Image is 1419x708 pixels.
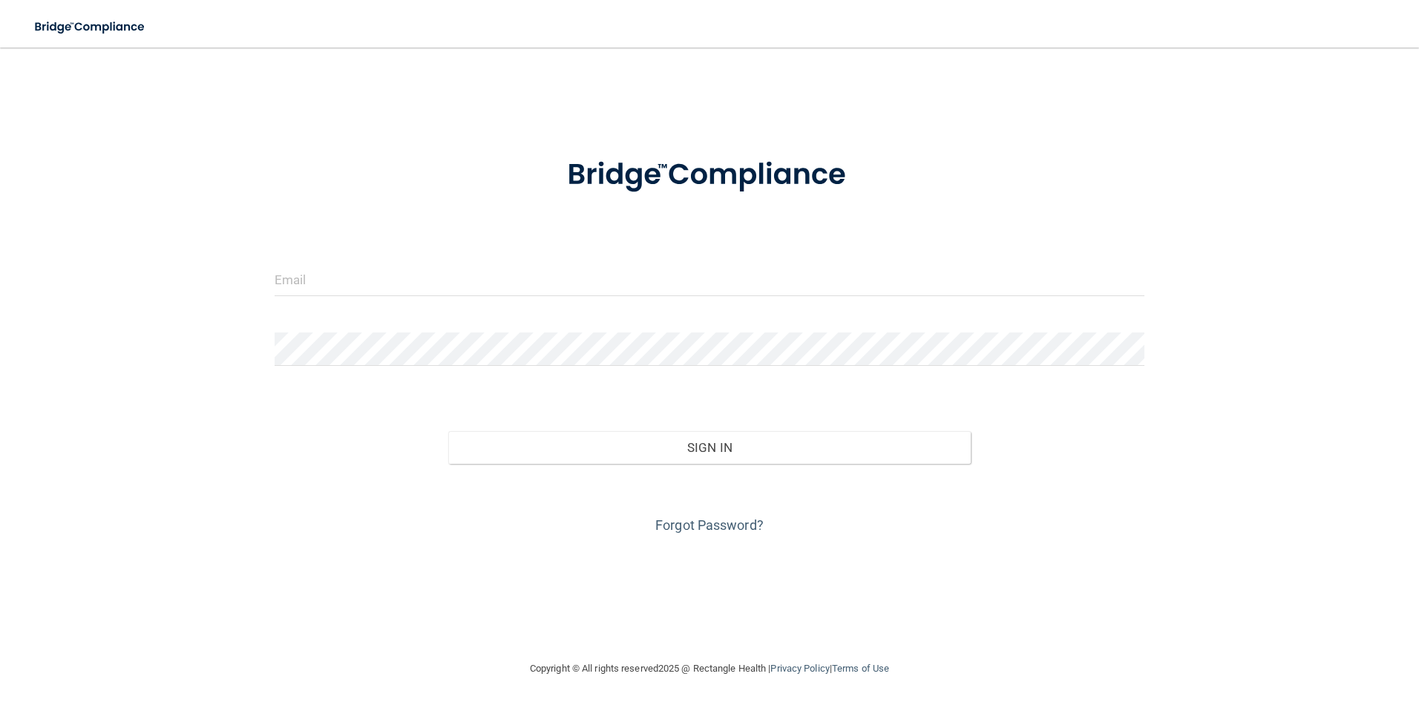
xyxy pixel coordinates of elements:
[537,137,882,214] img: bridge_compliance_login_screen.278c3ca4.svg
[770,663,829,674] a: Privacy Policy
[832,663,889,674] a: Terms of Use
[439,645,980,692] div: Copyright © All rights reserved 2025 @ Rectangle Health | |
[448,431,971,464] button: Sign In
[22,12,159,42] img: bridge_compliance_login_screen.278c3ca4.svg
[275,263,1145,296] input: Email
[655,517,764,533] a: Forgot Password?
